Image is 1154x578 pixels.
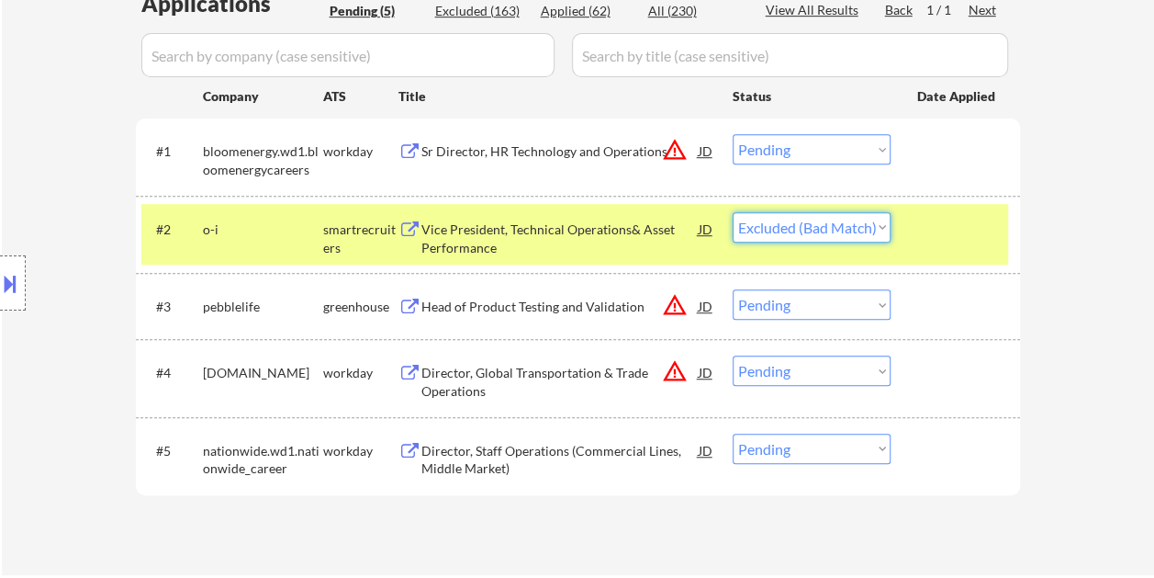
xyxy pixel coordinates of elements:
div: nationwide.wd1.nationwide_career [203,442,323,478]
div: Date Applied [917,87,998,106]
div: 1 / 1 [926,1,969,19]
div: Pending (5) [330,2,421,20]
div: ATS [323,87,398,106]
div: workday [323,364,398,382]
button: warning_amber [662,292,688,318]
div: Excluded (163) [435,2,527,20]
div: JD [697,356,715,389]
div: greenhouse [323,298,398,316]
div: Next [969,1,998,19]
button: warning_amber [662,358,688,384]
div: Director, Staff Operations (Commercial Lines, Middle Market) [421,442,699,478]
div: Head of Product Testing and Validation [421,298,699,316]
div: Status [733,79,891,112]
div: workday [323,442,398,460]
div: JD [697,134,715,167]
div: Vice President, Technical Operations& Asset Performance [421,221,699,256]
div: All (230) [648,2,740,20]
div: Applied (62) [541,2,633,20]
div: JD [697,434,715,467]
input: Search by title (case sensitive) [572,33,1008,77]
div: Sr Director, HR Technology and Operations [421,142,699,161]
div: Director, Global Transportation & Trade Operations [421,364,699,400]
div: smartrecruiters [323,221,398,256]
div: Back [885,1,914,19]
div: Title [398,87,715,106]
button: warning_amber [662,137,688,163]
div: workday [323,142,398,161]
input: Search by company (case sensitive) [141,33,555,77]
div: JD [697,212,715,245]
div: Company [203,87,323,106]
div: View All Results [766,1,864,19]
div: JD [697,289,715,323]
